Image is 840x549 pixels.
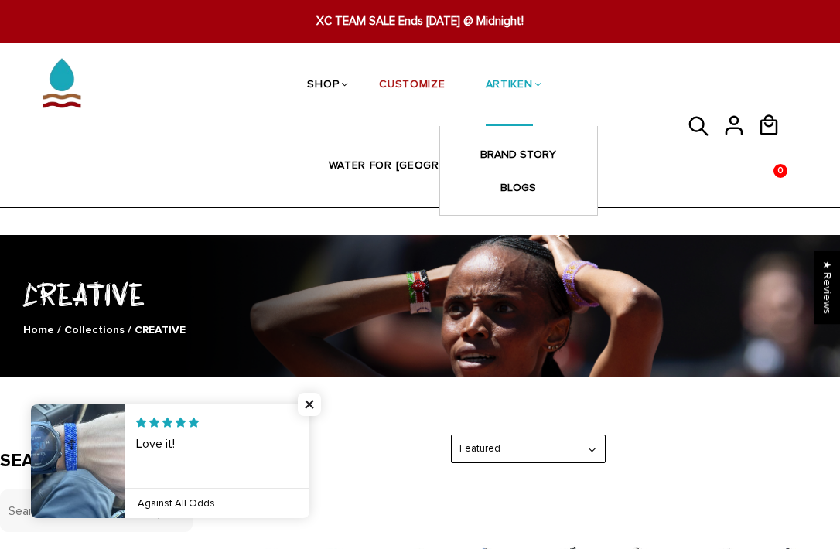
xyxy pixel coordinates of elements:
[448,172,589,204] a: BLOGS
[307,45,339,127] a: SHOP
[329,126,512,208] a: WATER FOR [GEOGRAPHIC_DATA]
[298,393,321,416] span: Close popup widget
[757,142,792,144] a: 0
[814,251,840,324] div: Click to open Judge.me floating reviews tab
[379,45,445,127] a: CUSTOMIZE
[261,12,579,30] span: XC TEAM SALE Ends [DATE] @ Midnight!
[774,160,787,182] span: 0
[448,138,589,171] a: BRAND STORY
[64,323,125,336] a: Collections
[486,45,533,127] a: ARTIKEN
[135,323,186,336] span: CREATIVE
[23,323,54,336] a: Home
[128,323,131,336] span: /
[57,323,61,336] span: /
